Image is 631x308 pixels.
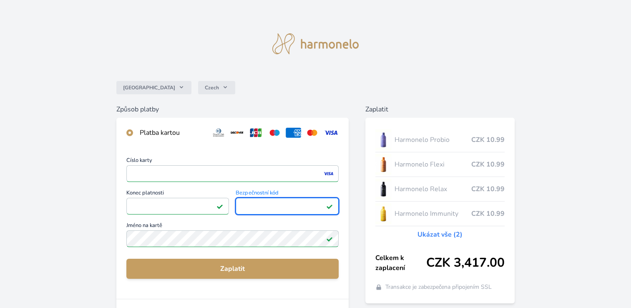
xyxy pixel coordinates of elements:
[375,203,391,224] img: IMMUNITY_se_stinem_x-lo.jpg
[375,154,391,175] img: CLEAN_FLEXI_se_stinem_x-hi_(1)-lo.jpg
[323,170,334,177] img: visa
[236,190,339,198] span: Bezpečnostní kód
[126,158,339,165] span: Číslo karty
[365,104,515,114] h6: Zaplatit
[375,129,391,150] img: CLEAN_PROBIO_se_stinem_x-lo.jpg
[130,200,226,212] iframe: Iframe pro datum vypršení platnosti
[198,81,235,94] button: Czech
[126,223,339,230] span: Jméno na kartě
[395,159,471,169] span: Harmonelo Flexi
[395,184,471,194] span: Harmonelo Relax
[211,128,226,138] img: diners.svg
[417,230,463,240] a: Ukázat vše (2)
[395,209,471,219] span: Harmonelo Immunity
[304,128,320,138] img: mc.svg
[216,203,223,210] img: Platné pole
[471,209,505,219] span: CZK 10.99
[229,128,245,138] img: discover.svg
[126,259,339,279] button: Zaplatit
[471,184,505,194] span: CZK 10.99
[395,135,471,145] span: Harmonelo Probio
[375,179,391,199] img: CLEAN_RELAX_se_stinem_x-lo.jpg
[272,33,359,54] img: logo.svg
[385,283,492,291] span: Transakce je zabezpečena připojením SSL
[248,128,264,138] img: jcb.svg
[116,81,191,94] button: [GEOGRAPHIC_DATA]
[326,235,333,242] img: Platné pole
[471,159,505,169] span: CZK 10.99
[140,128,204,138] div: Platba kartou
[323,128,339,138] img: visa.svg
[375,253,426,273] span: Celkem k zaplacení
[426,255,505,270] span: CZK 3,417.00
[126,230,339,247] input: Jméno na kartěPlatné pole
[326,203,333,210] img: Platné pole
[471,135,505,145] span: CZK 10.99
[126,190,229,198] span: Konec platnosti
[116,104,349,114] h6: Způsob platby
[123,84,175,91] span: [GEOGRAPHIC_DATA]
[130,168,335,179] iframe: Iframe pro číslo karty
[133,264,332,274] span: Zaplatit
[267,128,282,138] img: maestro.svg
[239,200,335,212] iframe: Iframe pro bezpečnostní kód
[205,84,219,91] span: Czech
[286,128,301,138] img: amex.svg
